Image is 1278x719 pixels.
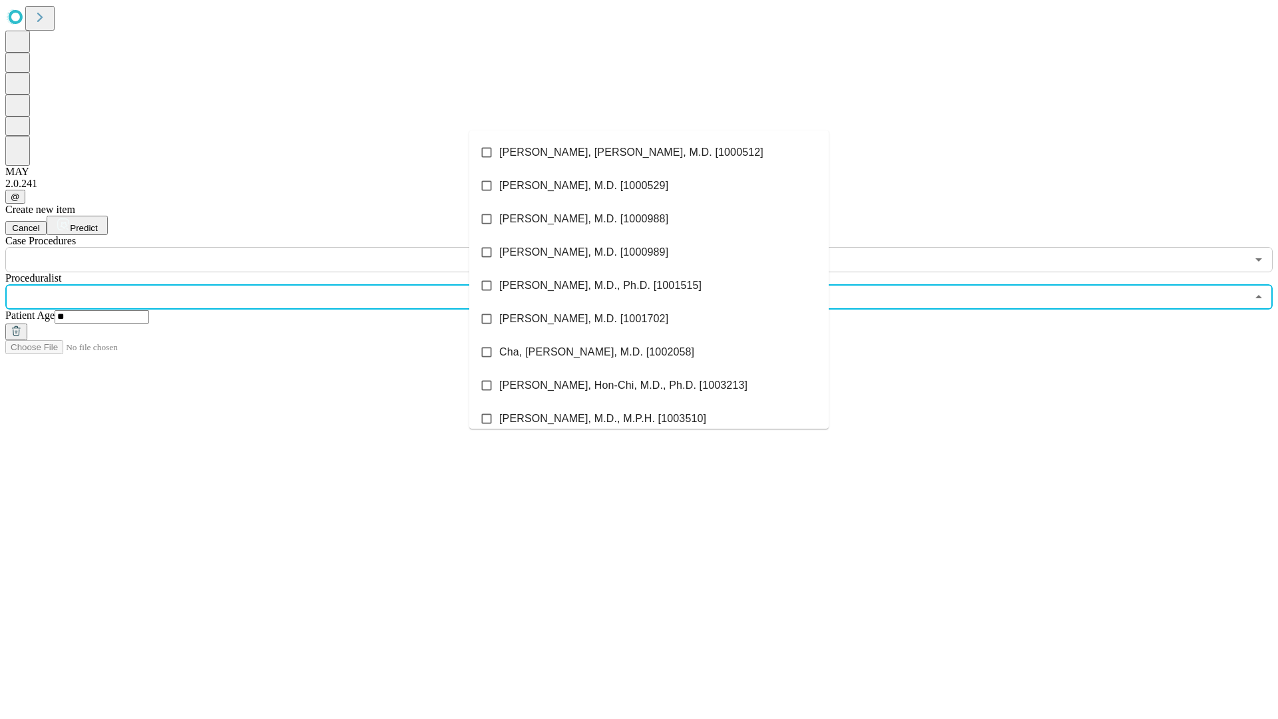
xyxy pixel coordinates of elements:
[11,192,20,202] span: @
[499,278,702,294] span: [PERSON_NAME], M.D., Ph.D. [1001515]
[1249,288,1268,306] button: Close
[499,311,668,327] span: [PERSON_NAME], M.D. [1001702]
[499,144,763,160] span: [PERSON_NAME], [PERSON_NAME], M.D. [1000512]
[5,190,25,204] button: @
[47,216,108,235] button: Predict
[499,377,747,393] span: [PERSON_NAME], Hon-Chi, M.D., Ph.D. [1003213]
[499,211,668,227] span: [PERSON_NAME], M.D. [1000988]
[499,244,668,260] span: [PERSON_NAME], M.D. [1000989]
[5,178,1273,190] div: 2.0.241
[5,204,75,215] span: Create new item
[499,411,706,427] span: [PERSON_NAME], M.D., M.P.H. [1003510]
[499,178,668,194] span: [PERSON_NAME], M.D. [1000529]
[5,166,1273,178] div: MAY
[70,223,97,233] span: Predict
[12,223,40,233] span: Cancel
[499,344,694,360] span: Cha, [PERSON_NAME], M.D. [1002058]
[5,235,76,246] span: Scheduled Procedure
[5,221,47,235] button: Cancel
[5,272,61,284] span: Proceduralist
[1249,250,1268,269] button: Open
[5,310,55,321] span: Patient Age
